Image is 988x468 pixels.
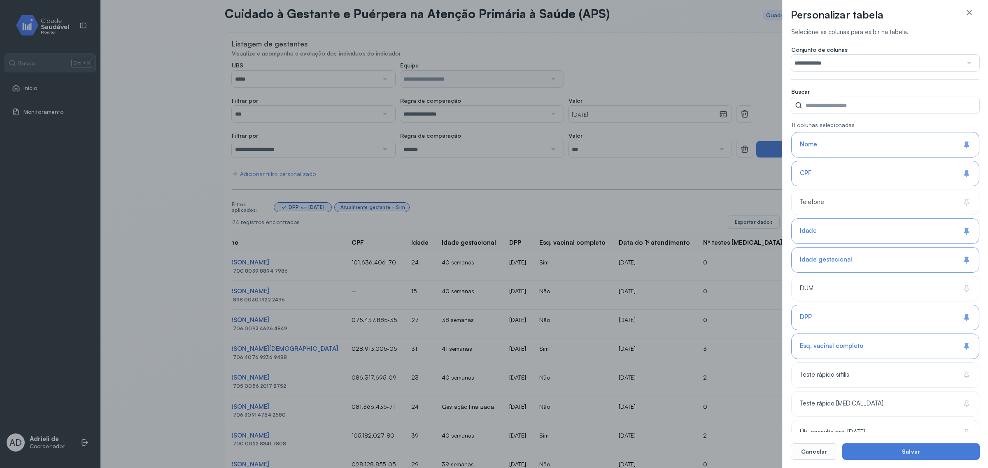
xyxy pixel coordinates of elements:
[800,429,865,436] span: Últ. consulta pré-[DATE]
[791,8,883,21] h3: Personalizar tabela
[791,46,848,53] span: Conjunto de colunas
[791,28,979,36] div: Selecione as colunas para exibir na tabela.
[800,313,812,321] span: DPP
[800,198,824,206] span: Telefone
[800,227,817,235] span: Idade
[800,285,813,292] span: DUM
[800,256,852,264] span: Idade gestacional
[800,400,883,408] span: Teste rápido [MEDICAL_DATA]
[791,443,837,460] button: Cancelar
[800,169,811,177] span: CPF
[791,122,979,129] div: 11 colunas selecionadas
[800,342,863,350] span: Esq. vacinal completo
[800,371,849,379] span: Teste rápido sífilis
[800,141,817,148] span: Nome
[791,88,810,95] span: Buscar
[842,443,980,460] button: Salvar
